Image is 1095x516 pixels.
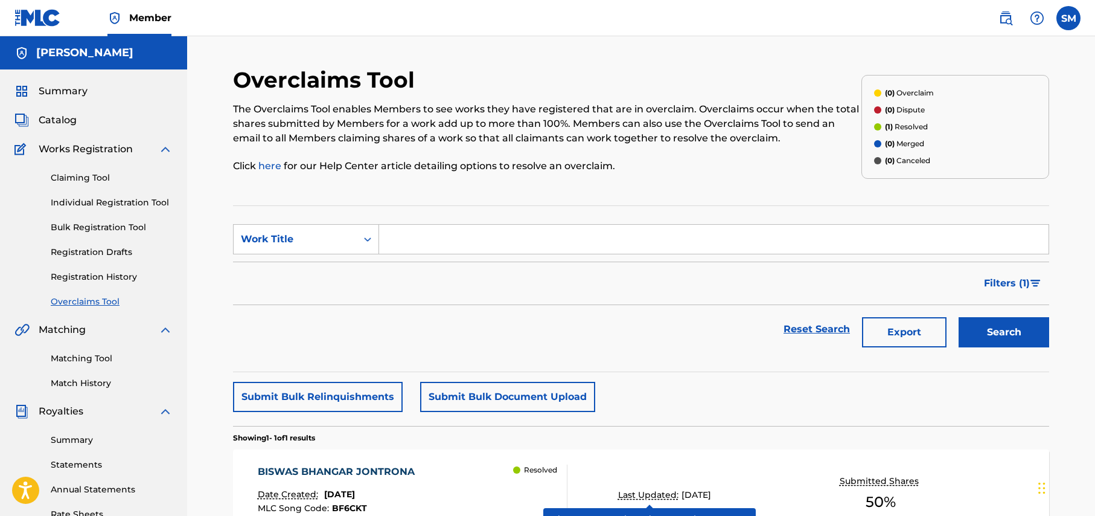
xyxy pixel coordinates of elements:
[1025,6,1049,30] div: Help
[39,113,77,127] span: Catalog
[1061,335,1095,432] iframe: Resource Center
[51,483,173,496] a: Annual Statements
[14,323,30,337] img: Matching
[994,6,1018,30] a: Public Search
[885,88,895,97] span: (0)
[324,489,355,500] span: [DATE]
[866,491,896,513] span: 50 %
[39,404,83,419] span: Royalties
[14,404,29,419] img: Royalties
[332,503,367,514] span: BF6CKT
[1056,6,1081,30] div: User Menu
[258,503,332,514] span: MLC Song Code :
[158,323,173,337] img: expand
[233,102,861,146] p: The Overclaims Tool enables Members to see works they have registered that are in overclaim. Over...
[241,232,350,247] div: Work Title
[984,276,1030,291] span: Filters ( 1 )
[39,142,133,156] span: Works Registration
[977,268,1049,298] button: Filters (1)
[885,156,895,165] span: (0)
[1030,11,1044,25] img: help
[51,295,173,308] a: Overclaims Tool
[14,9,61,27] img: MLC Logo
[51,221,173,234] a: Bulk Registration Tool
[1030,280,1041,287] img: filter
[51,352,173,365] a: Matching Tool
[51,377,173,390] a: Match History
[158,142,173,156] img: expand
[682,489,711,500] span: [DATE]
[39,84,88,98] span: Summary
[51,246,173,259] a: Registration Drafts
[524,465,557,476] p: Resolved
[51,172,173,184] a: Claiming Tool
[14,142,30,156] img: Works Registration
[158,404,173,419] img: expand
[959,317,1049,347] button: Search
[862,317,947,347] button: Export
[14,84,88,98] a: SummarySummary
[885,122,893,131] span: (1)
[51,434,173,447] a: Summary
[618,489,682,501] p: Last Updated:
[998,11,1013,25] img: search
[420,382,595,412] button: Submit Bulk Document Upload
[885,105,925,115] p: Dispute
[258,465,421,479] div: BISWAS BHANGAR JONTRONA
[885,138,924,149] p: Merged
[14,46,29,60] img: Accounts
[14,113,77,127] a: CatalogCatalog
[51,196,173,209] a: Individual Registration Tool
[1035,458,1095,516] iframe: Chat Widget
[258,488,321,501] p: Date Created:
[885,155,930,166] p: Canceled
[39,323,86,337] span: Matching
[258,160,284,172] a: here
[885,88,934,98] p: Overclaim
[129,11,171,25] span: Member
[107,11,122,25] img: Top Rightsholder
[14,84,29,98] img: Summary
[36,46,133,60] h5: SHOHAG MREDHA
[233,159,861,173] p: Click for our Help Center article detailing options to resolve an overclaim.
[51,271,173,283] a: Registration History
[777,316,856,343] a: Reset Search
[233,224,1049,353] form: Search Form
[885,121,928,132] p: Resolved
[233,66,421,94] h2: Overclaims Tool
[233,433,315,443] p: Showing 1 - 1 of 1 results
[51,459,173,471] a: Statements
[885,139,895,148] span: (0)
[233,382,403,412] button: Submit Bulk Relinquishments
[840,475,922,488] p: Submitted Shares
[1038,470,1046,506] div: Drag
[885,105,895,114] span: (0)
[14,113,29,127] img: Catalog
